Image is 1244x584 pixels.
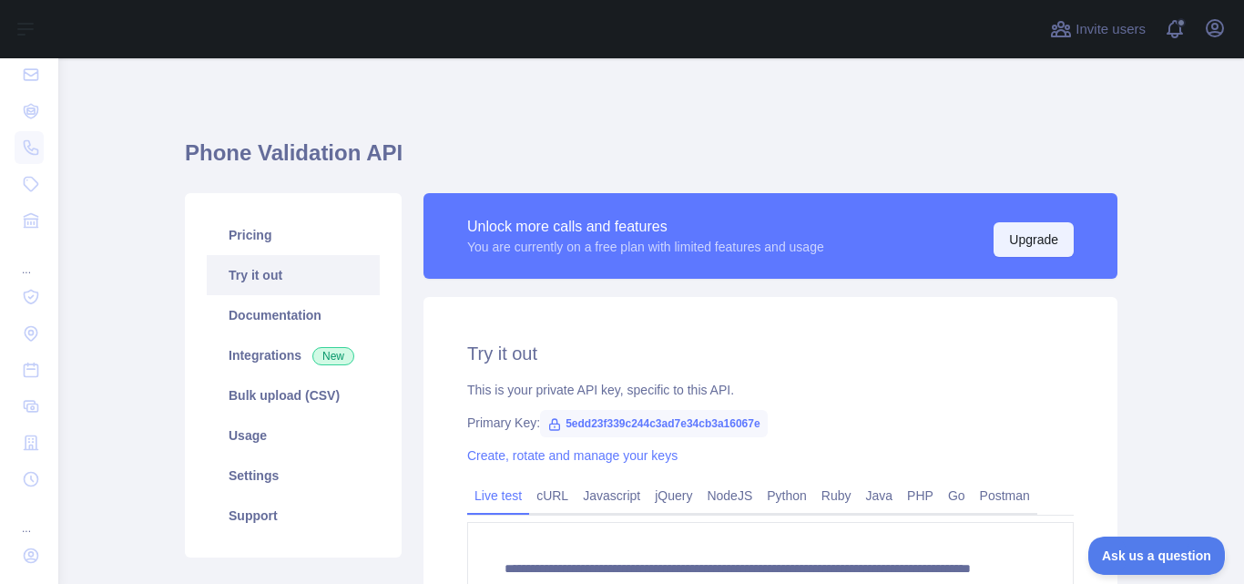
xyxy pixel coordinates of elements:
[467,481,529,510] a: Live test
[207,215,380,255] a: Pricing
[207,335,380,375] a: Integrations New
[207,496,380,536] a: Support
[467,448,678,463] a: Create, rotate and manage your keys
[15,499,44,536] div: ...
[859,481,901,510] a: Java
[540,410,768,437] span: 5edd23f339c244c3ad7e34cb3a16067e
[312,347,354,365] span: New
[207,415,380,456] a: Usage
[207,255,380,295] a: Try it out
[467,216,824,238] div: Unlock more calls and features
[994,222,1074,257] button: Upgrade
[814,481,859,510] a: Ruby
[1046,15,1149,44] button: Invite users
[699,481,760,510] a: NodeJS
[760,481,814,510] a: Python
[973,481,1037,510] a: Postman
[1076,19,1146,40] span: Invite users
[647,481,699,510] a: jQuery
[900,481,941,510] a: PHP
[207,375,380,415] a: Bulk upload (CSV)
[529,481,576,510] a: cURL
[1088,537,1226,575] iframe: Toggle Customer Support
[576,481,647,510] a: Javascript
[941,481,973,510] a: Go
[467,341,1074,366] h2: Try it out
[467,238,824,256] div: You are currently on a free plan with limited features and usage
[207,295,380,335] a: Documentation
[185,138,1117,182] h1: Phone Validation API
[467,381,1074,399] div: This is your private API key, specific to this API.
[467,414,1074,432] div: Primary Key:
[15,241,44,277] div: ...
[207,456,380,496] a: Settings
